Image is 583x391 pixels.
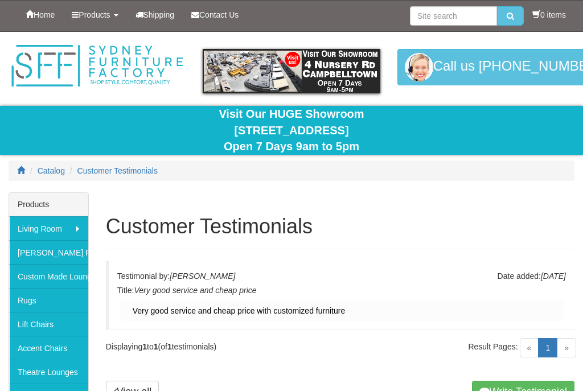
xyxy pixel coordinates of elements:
[557,338,576,357] span: »
[538,338,557,357] a: 1
[199,10,239,19] span: Contact Us
[498,272,566,281] span: Date added:
[134,286,256,295] cite: Very good service and cheap price
[17,1,63,29] a: Home
[541,271,566,281] cite: [DATE]
[170,271,235,281] cite: [PERSON_NAME]
[9,360,88,384] a: Theatre Lounges
[127,1,183,29] a: Shipping
[468,341,518,352] span: Result Pages:
[9,288,88,312] a: Rugs
[154,342,158,351] strong: 1
[117,286,566,295] h5: Title:
[203,49,380,93] img: showroom.gif
[167,342,172,351] strong: 1
[124,305,450,316] div: Very good service and cheap price with customized furniture
[9,43,186,89] img: Sydney Furniture Factory
[9,240,88,264] a: [PERSON_NAME] Furniture
[79,10,110,19] span: Products
[63,1,126,29] a: Products
[183,1,247,29] a: Contact Us
[410,6,497,26] input: Site search
[38,166,65,175] a: Catalog
[9,264,88,288] a: Custom Made Lounges
[97,341,340,352] div: Displaying to (of testimonials)
[34,10,55,19] span: Home
[143,10,175,19] span: Shipping
[9,106,574,155] div: Visit Our HUGE Showroom [STREET_ADDRESS] Open 7 Days 9am to 5pm
[106,215,574,238] h1: Customer Testimonials
[9,336,88,360] a: Accent Chairs
[9,193,88,216] div: Products
[117,272,566,281] h5: Testimonial by:
[77,166,158,175] a: Customer Testimonials
[9,216,88,240] a: Living Room
[520,338,539,357] span: «
[9,312,88,336] a: Lift Chairs
[142,342,147,351] strong: 1
[532,9,566,20] li: 0 items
